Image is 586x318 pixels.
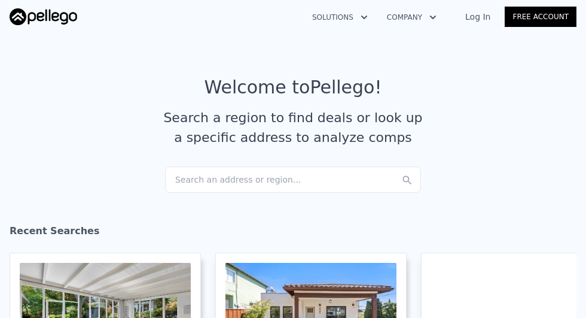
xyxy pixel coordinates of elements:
a: Free Account [505,7,576,27]
button: Solutions [303,7,377,28]
div: Welcome to Pellego ! [205,77,382,98]
button: Company [377,7,446,28]
a: Log In [451,11,505,23]
img: Pellego [10,8,77,25]
div: Search a region to find deals or look up a specific address to analyze comps [159,108,427,147]
div: Search an address or region... [165,166,421,193]
div: Recent Searches [10,214,576,253]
